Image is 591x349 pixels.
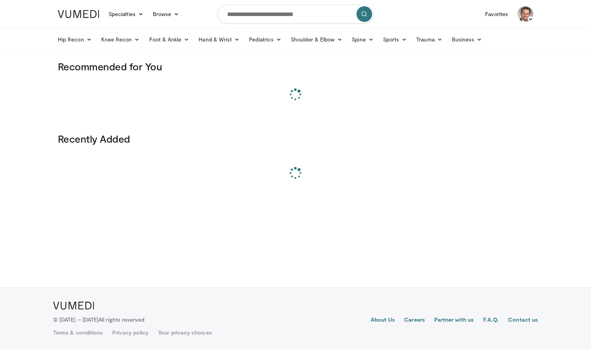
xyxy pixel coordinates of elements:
[148,6,184,22] a: Browse
[244,32,286,47] a: Pediatrics
[404,316,425,325] a: Careers
[97,32,145,47] a: Knee Recon
[53,316,145,324] p: © [DATE] – [DATE]
[483,316,499,325] a: F.A.Q.
[53,32,97,47] a: Hip Recon
[412,32,447,47] a: Trauma
[347,32,378,47] a: Spine
[145,32,194,47] a: Foot & Ankle
[158,329,211,336] a: Your privacy choices
[53,329,103,336] a: Terms & conditions
[58,132,533,145] h3: Recently Added
[447,32,487,47] a: Business
[194,32,244,47] a: Hand & Wrist
[371,316,395,325] a: About Us
[104,6,148,22] a: Specialties
[217,5,374,23] input: Search topics, interventions
[508,316,538,325] a: Contact us
[58,60,533,73] h3: Recommended for You
[378,32,412,47] a: Sports
[286,32,347,47] a: Shoulder & Elbow
[480,6,513,22] a: Favorites
[98,316,144,323] span: All rights reserved
[53,302,94,310] img: VuMedi Logo
[434,316,474,325] a: Partner with us
[58,10,99,18] img: VuMedi Logo
[112,329,149,336] a: Privacy policy
[518,6,533,22] img: Avatar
